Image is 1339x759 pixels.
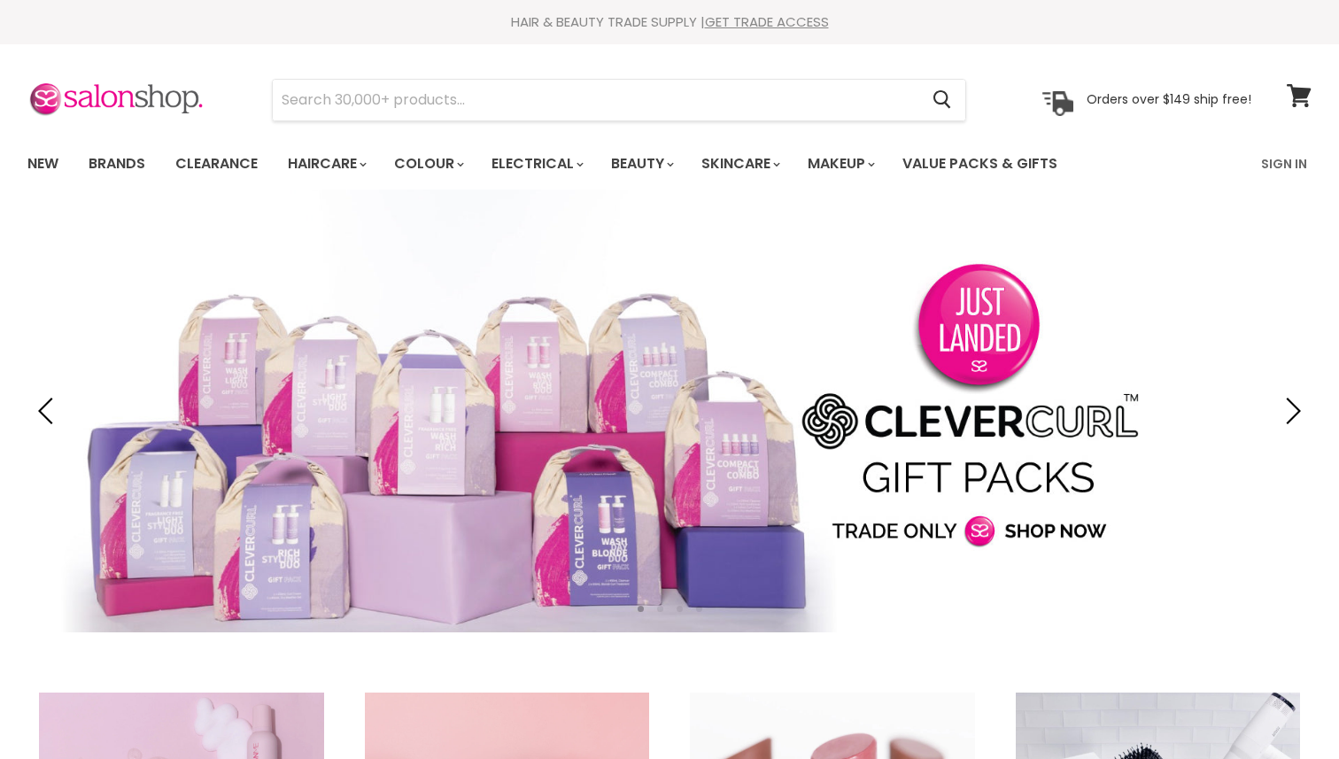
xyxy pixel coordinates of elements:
[275,145,377,182] a: Haircare
[696,606,702,612] li: Page dot 4
[705,12,829,31] a: GET TRADE ACCESS
[478,145,594,182] a: Electrical
[5,13,1334,31] div: HAIR & BEAUTY TRADE SUPPLY |
[1087,91,1251,107] p: Orders over $149 ship free!
[1250,676,1321,741] iframe: Gorgias live chat messenger
[162,145,271,182] a: Clearance
[1273,393,1308,429] button: Next
[638,606,644,612] li: Page dot 1
[5,138,1334,190] nav: Main
[1250,145,1318,182] a: Sign In
[14,145,72,182] a: New
[381,145,475,182] a: Colour
[657,606,663,612] li: Page dot 2
[75,145,159,182] a: Brands
[31,393,66,429] button: Previous
[677,606,683,612] li: Page dot 3
[794,145,886,182] a: Makeup
[272,79,966,121] form: Product
[688,145,791,182] a: Skincare
[889,145,1071,182] a: Value Packs & Gifts
[598,145,685,182] a: Beauty
[273,80,918,120] input: Search
[918,80,965,120] button: Search
[14,138,1161,190] ul: Main menu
